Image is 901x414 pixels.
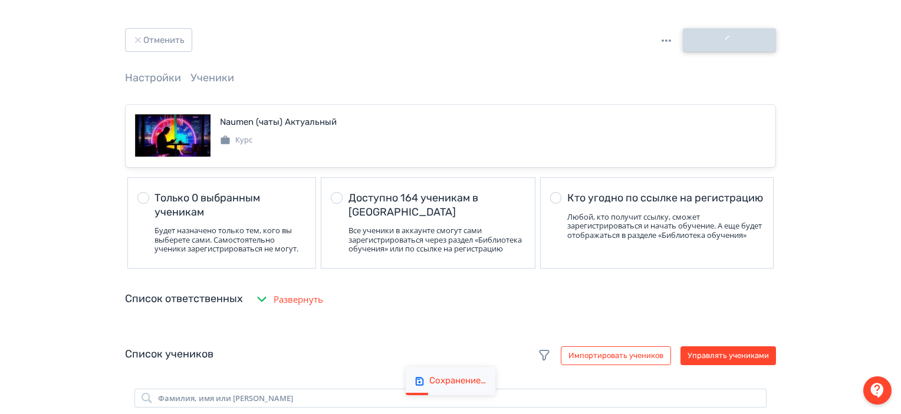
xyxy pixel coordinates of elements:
div: Все ученики в аккаунте смогут сами зарегистрироваться через раздел «Библиотека обучения» или по с... [348,226,525,254]
div: Кто угодно по ссылке на регистрацию [567,191,764,205]
button: Отменить [125,28,192,52]
div: Будет назначено только тем, кого вы выберете сами. Самостоятельно ученики зарегистрироваться не м... [154,226,306,254]
span: Развернуть [274,293,323,306]
a: Ученики [190,71,234,84]
button: Управлять учениками [680,346,776,365]
div: Список ответственных [125,291,243,307]
button: Импортировать учеников [561,346,671,365]
button: Развернуть [252,287,325,311]
div: Список учеников [125,346,776,365]
div: Naumen (чаты) Актуальный [220,115,337,129]
div: Сохранение… [429,375,486,387]
div: Курс [220,134,252,146]
div: Только 0 выбранным ученикам [154,191,306,219]
a: Настройки [125,71,181,84]
div: Доступно 164 ученикам в [GEOGRAPHIC_DATA] [348,191,525,219]
div: Любой, кто получит ссылку, сможет зарегистрироваться и начать обучение. А еще будет отображаться ... [567,213,764,240]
